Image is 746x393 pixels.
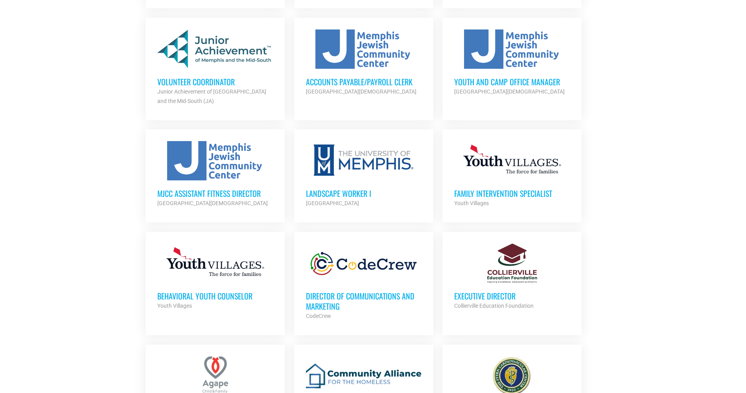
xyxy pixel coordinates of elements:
[306,291,422,311] h3: Director of Communications and Marketing
[306,88,416,95] strong: [GEOGRAPHIC_DATA][DEMOGRAPHIC_DATA]
[306,188,422,198] h3: Landscape Worker I
[454,291,570,301] h3: Executive Director
[454,200,489,206] strong: Youth Villages
[146,18,285,118] a: Volunteer Coordinator Junior Achievement of [GEOGRAPHIC_DATA] and the Mid-South (JA)
[157,200,268,206] strong: [GEOGRAPHIC_DATA][DEMOGRAPHIC_DATA]
[442,232,582,322] a: Executive Director Collierville Education Foundation
[454,88,565,95] strong: [GEOGRAPHIC_DATA][DEMOGRAPHIC_DATA]
[454,188,570,198] h3: Family Intervention Specialist
[146,129,285,220] a: MJCC Assistant Fitness Director [GEOGRAPHIC_DATA][DEMOGRAPHIC_DATA]
[294,129,433,220] a: Landscape Worker I [GEOGRAPHIC_DATA]
[306,200,359,206] strong: [GEOGRAPHIC_DATA]
[442,129,582,220] a: Family Intervention Specialist Youth Villages
[157,88,266,104] strong: Junior Achievement of [GEOGRAPHIC_DATA] and the Mid-South (JA)
[157,77,273,87] h3: Volunteer Coordinator
[157,188,273,198] h3: MJCC Assistant Fitness Director
[157,303,192,309] strong: Youth Villages
[306,77,422,87] h3: Accounts Payable/Payroll Clerk
[294,18,433,108] a: Accounts Payable/Payroll Clerk [GEOGRAPHIC_DATA][DEMOGRAPHIC_DATA]
[442,18,582,108] a: Youth and Camp Office Manager [GEOGRAPHIC_DATA][DEMOGRAPHIC_DATA]
[294,232,433,332] a: Director of Communications and Marketing CodeCrew
[454,303,534,309] strong: Collierville Education Foundation
[454,77,570,87] h3: Youth and Camp Office Manager
[157,291,273,301] h3: Behavioral Youth Counselor
[146,232,285,322] a: Behavioral Youth Counselor Youth Villages
[306,313,331,319] strong: CodeCrew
